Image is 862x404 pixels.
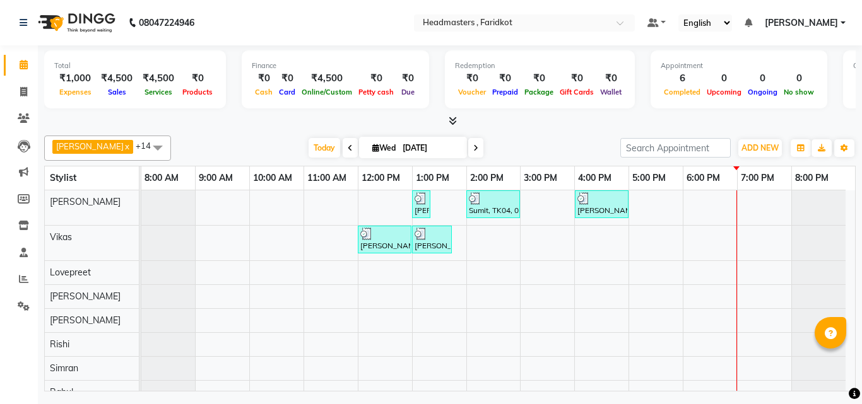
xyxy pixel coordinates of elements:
[276,88,298,96] span: Card
[252,71,276,86] div: ₹0
[467,169,507,187] a: 2:00 PM
[359,228,410,251] div: [PERSON_NAME], TK01, 12:00 PM-01:00 PM, HCG - Hair Cut by Senior Hair Stylist
[250,169,295,187] a: 10:00 AM
[50,338,69,350] span: Rishi
[141,169,182,187] a: 8:00 AM
[304,169,350,187] a: 11:00 AM
[196,169,236,187] a: 9:00 AM
[745,88,781,96] span: Ongoing
[809,354,849,391] iframe: chat widget
[56,141,124,151] span: [PERSON_NAME]
[50,315,121,326] span: [PERSON_NAME]
[355,71,397,86] div: ₹0
[252,88,276,96] span: Cash
[298,71,355,86] div: ₹4,500
[489,71,521,86] div: ₹0
[575,169,615,187] a: 4:00 PM
[557,88,597,96] span: Gift Cards
[629,169,669,187] a: 5:00 PM
[455,61,625,71] div: Redemption
[661,61,817,71] div: Appointment
[358,169,403,187] a: 12:00 PM
[765,16,838,30] span: [PERSON_NAME]
[105,88,129,96] span: Sales
[738,139,782,157] button: ADD NEW
[56,88,95,96] span: Expenses
[54,71,96,86] div: ₹1,000
[781,88,817,96] span: No show
[136,141,160,151] span: +14
[738,169,777,187] a: 7:00 PM
[683,169,723,187] a: 6:00 PM
[413,192,429,216] div: [PERSON_NAME] sir, TK02, 01:00 PM-01:15 PM, TH-EB - Eyebrows
[50,231,72,243] span: Vikas
[521,169,560,187] a: 3:00 PM
[355,88,397,96] span: Petty cash
[298,88,355,96] span: Online/Custom
[661,71,704,86] div: 6
[50,362,78,374] span: Simran
[50,386,73,398] span: Rahul
[399,139,462,158] input: 2025-09-03
[455,88,489,96] span: Voucher
[96,71,138,86] div: ₹4,500
[50,267,91,278] span: Lovepreet
[792,169,832,187] a: 8:00 PM
[413,228,451,251] div: [PERSON_NAME], TK01, 01:00 PM-01:45 PM, BRD - [PERSON_NAME]
[576,192,627,216] div: [PERSON_NAME], TK05, 04:00 PM-05:00 PM, HCG - Hair Cut by Senior Hair Stylist
[489,88,521,96] span: Prepaid
[179,88,216,96] span: Products
[141,88,175,96] span: Services
[276,71,298,86] div: ₹0
[704,71,745,86] div: 0
[661,88,704,96] span: Completed
[521,71,557,86] div: ₹0
[557,71,597,86] div: ₹0
[413,169,452,187] a: 1:00 PM
[597,88,625,96] span: Wallet
[704,88,745,96] span: Upcoming
[397,71,419,86] div: ₹0
[50,291,121,302] span: [PERSON_NAME]
[455,71,489,86] div: ₹0
[398,88,418,96] span: Due
[252,61,419,71] div: Finance
[741,143,779,153] span: ADD NEW
[124,141,129,151] a: x
[521,88,557,96] span: Package
[597,71,625,86] div: ₹0
[179,71,216,86] div: ₹0
[50,172,76,183] span: Stylist
[309,138,340,158] span: Today
[369,143,399,153] span: Wed
[50,196,121,207] span: [PERSON_NAME]
[139,5,194,40] b: 08047224946
[620,138,731,158] input: Search Appointment
[54,61,216,71] div: Total
[745,71,781,86] div: 0
[781,71,817,86] div: 0
[32,5,119,40] img: logo
[138,71,179,86] div: ₹4,500
[468,192,519,216] div: Sumit, TK04, 02:00 PM-03:00 PM, HCL - Hair Cut by Senior Hair Stylist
